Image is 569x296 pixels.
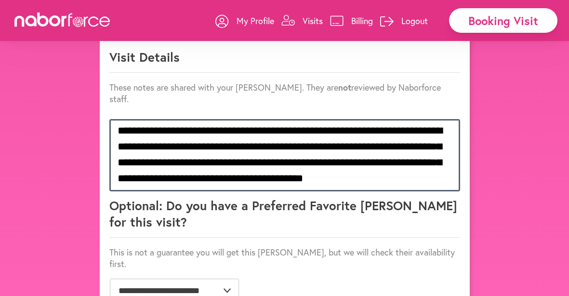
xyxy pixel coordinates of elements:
a: Billing [330,6,373,35]
a: Logout [380,6,428,35]
p: These notes are shared with your [PERSON_NAME]. They are reviewed by Naborforce staff. [109,81,460,105]
div: Booking Visit [449,8,557,33]
p: This is not a guarantee you will get this [PERSON_NAME], but we will check their availability first. [109,246,460,269]
p: Visits [303,15,323,27]
a: Visits [281,6,323,35]
p: Optional: Do you have a Preferred Favorite [PERSON_NAME] for this visit? [109,197,460,238]
p: My Profile [237,15,274,27]
p: Logout [401,15,428,27]
p: Billing [351,15,373,27]
strong: not [338,81,351,93]
a: My Profile [215,6,274,35]
p: Visit Details [109,49,460,73]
